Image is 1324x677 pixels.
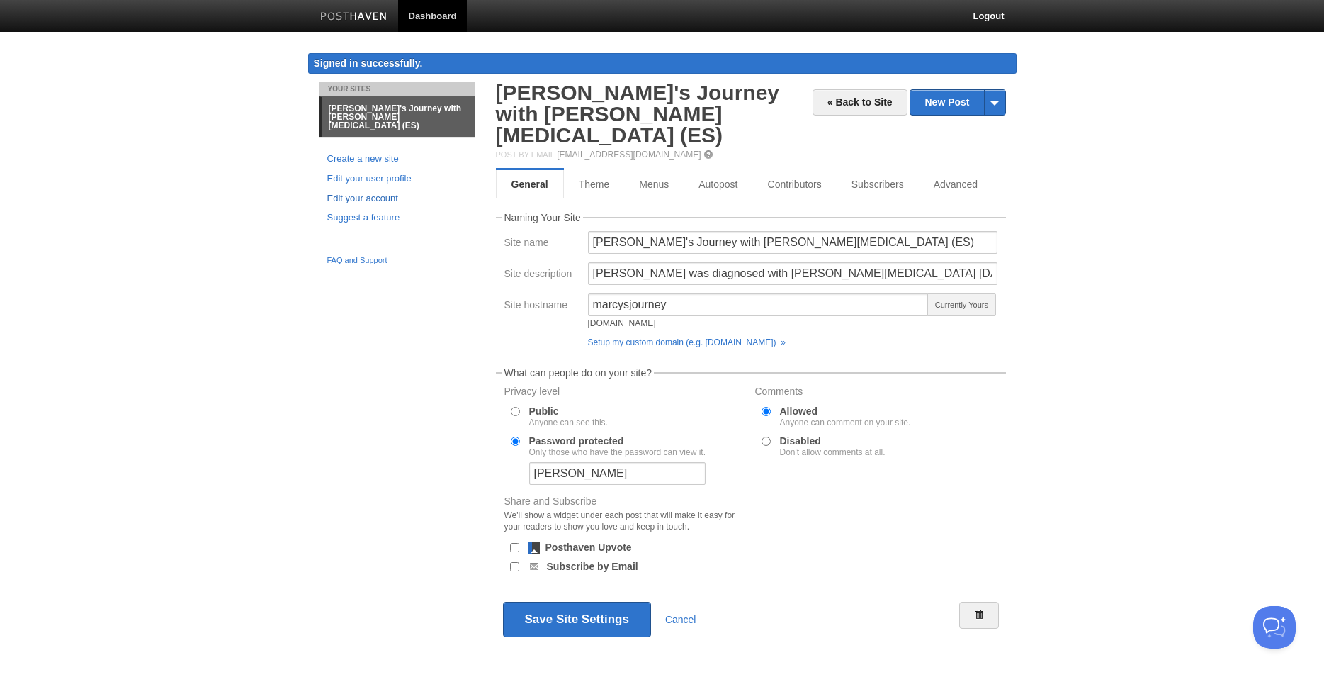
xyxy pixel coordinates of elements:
[496,170,564,198] a: General
[504,510,747,532] div: We'll show a widget under each post that will make it easy for your readers to show you love and ...
[504,269,579,282] label: Site description
[503,602,651,637] button: Save Site Settings
[927,293,995,316] span: Currently Yours
[496,150,555,159] span: Post by Email
[502,213,583,223] legend: Naming Your Site
[502,368,655,378] legend: What can people do on your site?
[588,337,786,347] a: Setup my custom domain (e.g. [DOMAIN_NAME]) »
[496,81,780,147] a: [PERSON_NAME]'s Journey with [PERSON_NAME][MEDICAL_DATA] (ES)
[308,53,1017,74] div: Signed in successfully.
[837,170,919,198] a: Subscribers
[504,237,579,251] label: Site name
[327,254,466,267] a: FAQ and Support
[319,82,475,96] li: Your Sites
[813,89,907,116] a: « Back to Site
[322,97,475,137] a: [PERSON_NAME]'s Journey with [PERSON_NAME][MEDICAL_DATA] (ES)
[504,496,747,536] label: Share and Subscribe
[780,448,886,457] div: Don't allow comments at all.
[780,436,886,457] label: Disabled
[919,170,992,198] a: Advanced
[327,211,466,225] a: Suggest a feature
[564,170,625,198] a: Theme
[1253,606,1296,649] iframe: Help Scout Beacon - Open
[327,152,466,167] a: Create a new site
[320,12,387,23] img: Posthaven-bar
[910,90,1005,115] a: New Post
[547,561,638,571] label: Subscribe by Email
[545,542,632,552] label: Posthaven Upvote
[588,319,929,328] div: [DOMAIN_NAME]
[529,448,706,457] div: Only those who have the password can view it.
[665,614,696,625] a: Cancel
[529,436,706,457] label: Password protected
[684,170,752,198] a: Autopost
[780,406,911,427] label: Allowed
[327,191,466,206] a: Edit your account
[557,150,701,160] a: [EMAIL_ADDRESS][DOMAIN_NAME]
[529,418,608,427] div: Anyone can see this.
[755,386,997,400] label: Comments
[504,386,747,400] label: Privacy level
[504,300,579,313] label: Site hostname
[780,418,911,427] div: Anyone can comment on your site.
[327,172,466,186] a: Edit your user profile
[529,406,608,427] label: Public
[753,170,837,198] a: Contributors
[624,170,684,198] a: Menus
